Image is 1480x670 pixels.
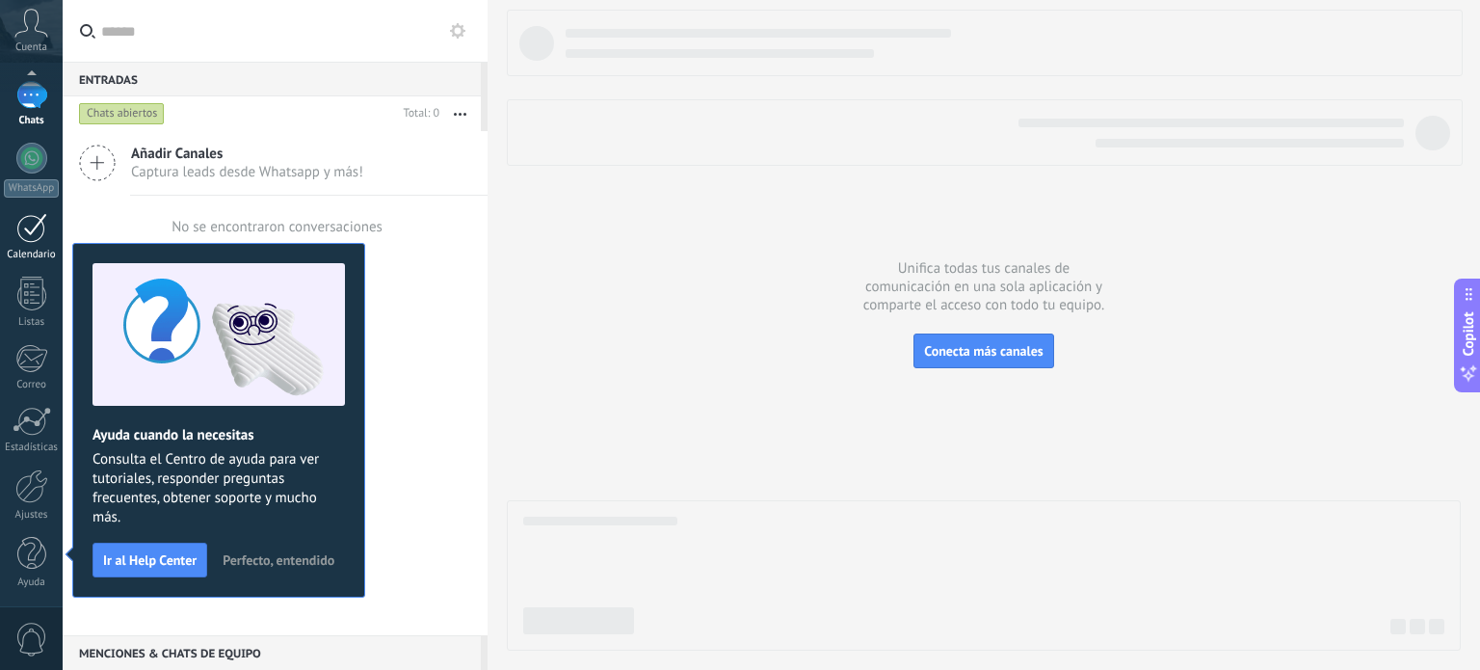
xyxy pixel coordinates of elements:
span: Ir al Help Center [103,553,197,567]
div: Listas [4,316,60,329]
div: Ayuda [4,576,60,589]
button: Ir al Help Center [92,543,207,577]
div: Correo [4,379,60,391]
div: Chats [4,115,60,127]
div: No se encontraron conversaciones [172,218,383,236]
h2: Ayuda cuando la necesitas [92,426,345,444]
span: Conecta más canales [924,342,1043,360]
div: Chats abiertos [79,102,165,125]
div: Calendario [4,249,60,261]
div: WhatsApp [4,179,59,198]
button: Perfecto, entendido [214,546,343,575]
span: Añadir Canales [131,145,363,163]
button: Conecta más canales [913,334,1053,368]
span: Cuenta [15,41,47,54]
div: Menciones & Chats de equipo [63,635,481,670]
span: Copilot [1459,311,1478,356]
span: Captura leads desde Whatsapp y más! [131,163,363,181]
div: Entradas [63,62,481,96]
div: Total: 0 [396,104,439,123]
span: Perfecto, entendido [223,553,334,567]
div: Estadísticas [4,442,60,454]
div: Ajustes [4,509,60,522]
span: Consulta el Centro de ayuda para ver tutoriales, responder preguntas frecuentes, obtener soporte ... [92,450,345,527]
